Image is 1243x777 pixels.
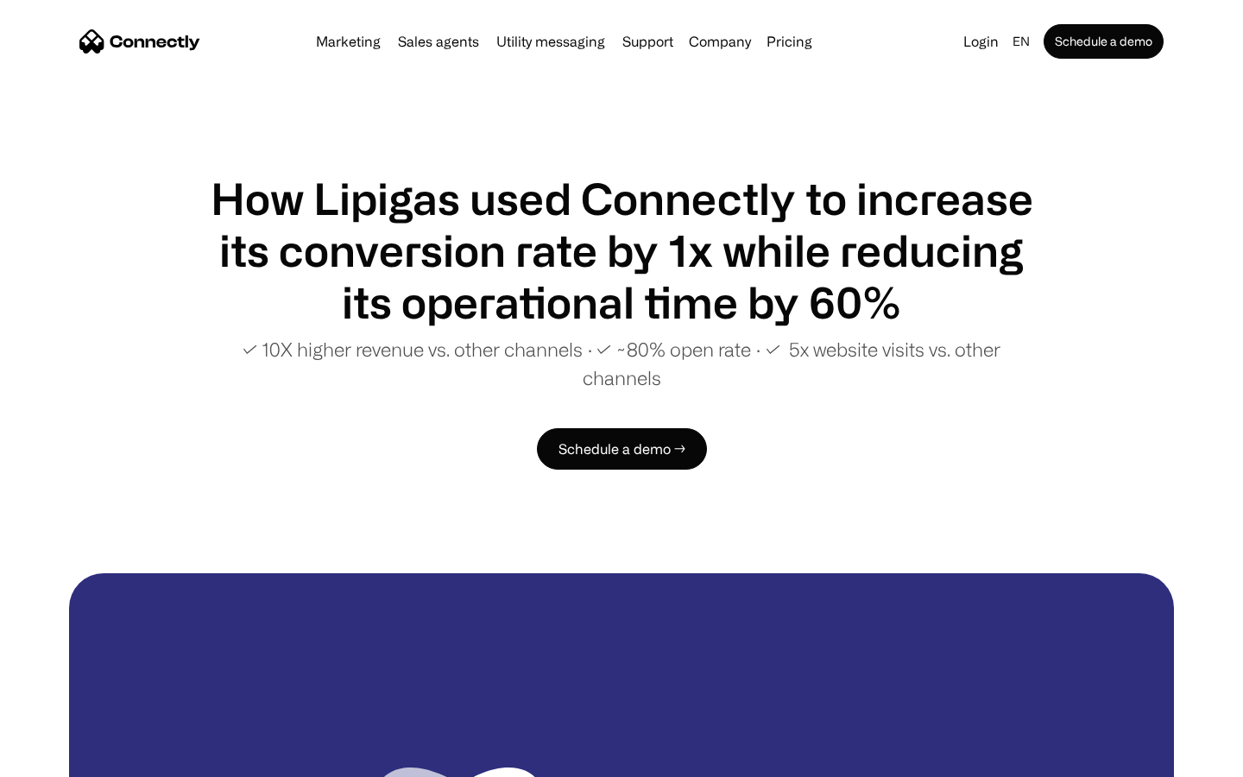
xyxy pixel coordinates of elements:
a: Pricing [760,35,819,48]
p: ✓ 10X higher revenue vs. other channels ∙ ✓ ~80% open rate ∙ ✓ 5x website visits vs. other channels [207,335,1036,392]
a: Login [956,29,1006,54]
aside: Language selected: English [17,745,104,771]
ul: Language list [35,747,104,771]
div: Company [689,29,751,54]
div: Company [684,29,756,54]
a: Sales agents [391,35,486,48]
a: home [79,28,200,54]
a: Schedule a demo [1044,24,1164,59]
a: Schedule a demo → [537,428,707,470]
div: en [1006,29,1040,54]
a: Marketing [309,35,388,48]
h1: How Lipigas used Connectly to increase its conversion rate by 1x while reducing its operational t... [207,173,1036,328]
a: Support [615,35,680,48]
a: Utility messaging [489,35,612,48]
div: en [1013,29,1030,54]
